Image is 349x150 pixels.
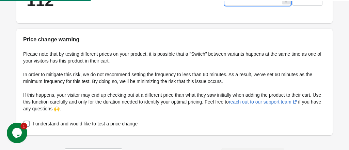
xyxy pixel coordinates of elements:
p: In order to mitigate this risk, we do not recommend setting the frequency to less than 60 minutes... [23,71,326,85]
p: If this happens, your visitor may end up checking out at a different price than what they saw ini... [23,92,326,112]
h2: Price change warning [23,36,326,44]
a: reach out to our support team [229,99,298,105]
span: I understand and would like to test a price change [33,120,138,127]
p: Please note that by testing different prices on your product, it is possible that a "Switch" betw... [23,51,326,64]
iframe: chat widget [7,123,29,143]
